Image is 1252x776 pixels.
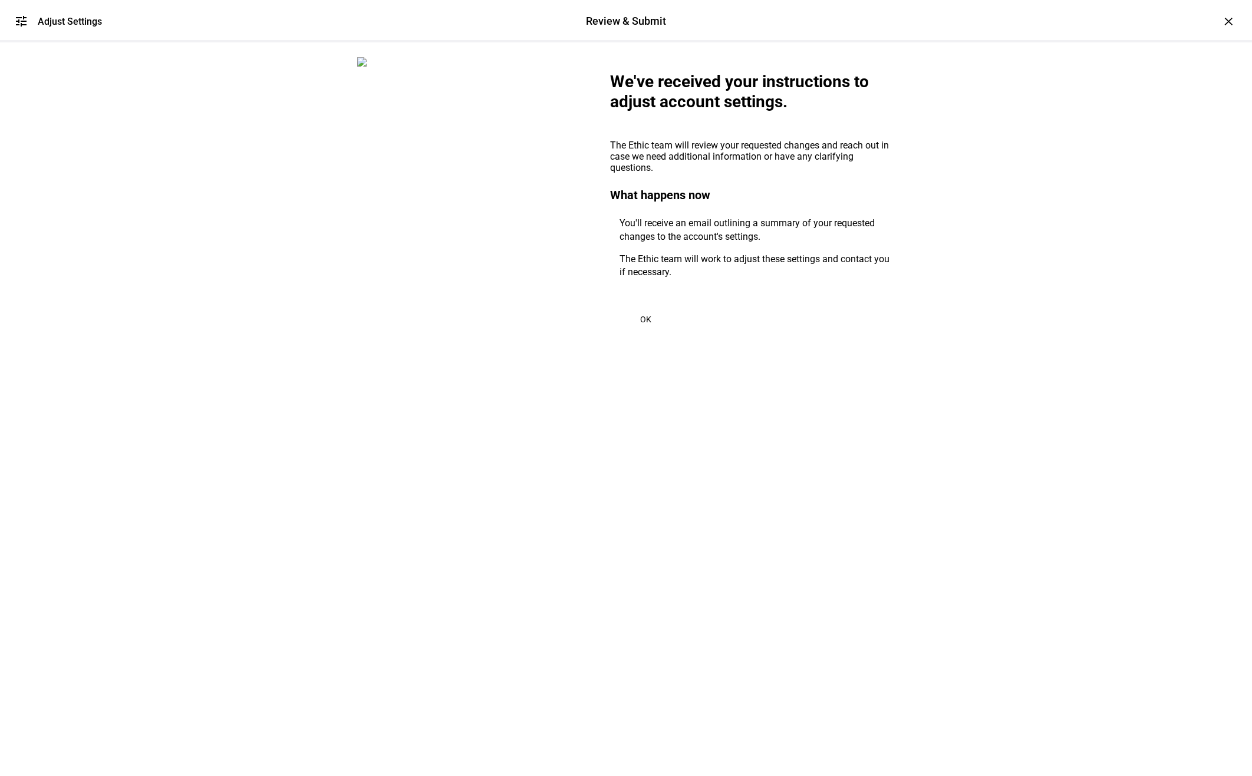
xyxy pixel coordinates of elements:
[610,183,897,207] div: What happens now
[586,14,666,29] div: Review & Submit
[610,308,681,331] button: OK
[610,72,897,111] div: We've received your instructions to adjust account settings.
[1219,12,1238,31] div: ×
[610,217,897,243] li: You'll receive an email outlining a summary of your requested changes to the account's settings.
[38,16,102,27] div: Adjust Settings
[640,315,651,324] span: OK
[357,57,367,67] img: report-zero.png
[610,140,897,173] div: The Ethic team will review your requested changes and reach out in case we need additional inform...
[14,14,28,28] mat-icon: tune
[610,253,897,279] li: The Ethic team will work to adjust these settings and contact you if necessary.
